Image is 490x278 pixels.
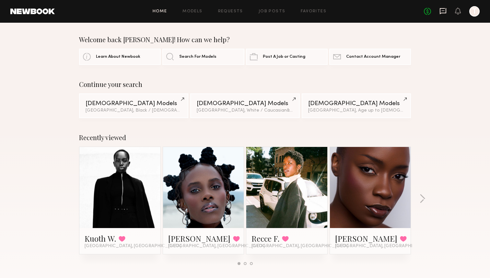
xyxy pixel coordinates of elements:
a: [DEMOGRAPHIC_DATA] Models[GEOGRAPHIC_DATA], White / Caucasian&1other filter [190,93,299,118]
a: Job Posts [259,9,286,14]
span: [GEOGRAPHIC_DATA], [GEOGRAPHIC_DATA] [251,244,348,249]
div: [DEMOGRAPHIC_DATA] Models [197,101,293,107]
div: Welcome back [PERSON_NAME]! How can we help? [79,36,411,43]
div: [DEMOGRAPHIC_DATA] Models [86,101,182,107]
a: Contact Account Manager [329,49,411,65]
a: [PERSON_NAME] [335,233,397,244]
span: [GEOGRAPHIC_DATA], [GEOGRAPHIC_DATA] [168,244,265,249]
span: & 1 other filter [287,108,315,113]
span: [GEOGRAPHIC_DATA], [GEOGRAPHIC_DATA] [85,244,181,249]
a: [PERSON_NAME] [168,233,230,244]
div: [GEOGRAPHIC_DATA], White / Caucasian [197,108,293,113]
a: Recce F. [251,233,279,244]
div: Recently viewed [79,134,411,141]
a: T [469,6,480,17]
a: Home [153,9,167,14]
a: Kuoth W. [85,233,116,244]
a: Search For Models [162,49,244,65]
a: Learn About Newbook [79,49,161,65]
span: Post A Job or Casting [263,55,305,59]
div: [DEMOGRAPHIC_DATA] Models [308,101,404,107]
div: Continue your search [79,80,411,88]
a: Post A Job or Casting [246,49,328,65]
a: Favorites [301,9,326,14]
a: Models [182,9,202,14]
span: Learn About Newbook [96,55,140,59]
a: [DEMOGRAPHIC_DATA] Models[GEOGRAPHIC_DATA], Age up to [DEMOGRAPHIC_DATA]. [302,93,411,118]
div: [GEOGRAPHIC_DATA], Black / [DEMOGRAPHIC_DATA] [86,108,182,113]
div: [GEOGRAPHIC_DATA], Age up to [DEMOGRAPHIC_DATA]. [308,108,404,113]
span: Search For Models [179,55,216,59]
span: Contact Account Manager [346,55,400,59]
a: Requests [218,9,243,14]
span: [GEOGRAPHIC_DATA], [GEOGRAPHIC_DATA] [335,244,432,249]
a: [DEMOGRAPHIC_DATA] Models[GEOGRAPHIC_DATA], Black / [DEMOGRAPHIC_DATA] [79,93,188,118]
